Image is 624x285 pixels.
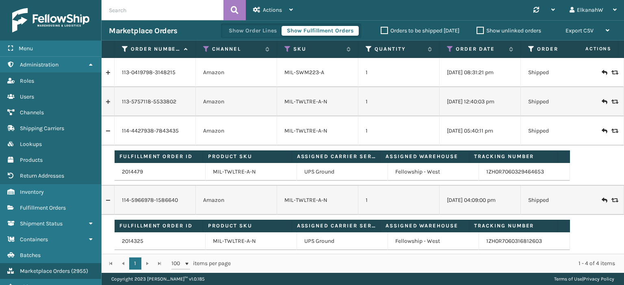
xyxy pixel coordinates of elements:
[20,156,43,163] span: Products
[474,153,552,160] label: Tracking Number
[284,69,324,76] a: MIL-SWM223-A
[19,45,33,52] span: Menu
[119,222,198,229] label: Fulfillment Order ID
[208,222,286,229] label: Product SKU
[206,232,297,250] td: MIL-TWLTRE-A-N
[554,273,614,285] div: |
[611,128,616,134] i: Replace
[122,237,143,245] a: 2014325
[20,189,44,195] span: Inventory
[20,268,70,274] span: Marketplace Orders
[20,172,64,179] span: Return Addresses
[171,257,231,270] span: items per page
[611,99,616,105] i: Replace
[358,87,440,116] td: 1
[284,197,327,204] a: MIL-TWLTRE-A-N
[20,220,63,227] span: Shipment Status
[440,186,521,215] td: [DATE] 04:09:00 pm
[171,259,184,268] span: 100
[242,259,615,268] div: 1 - 4 of 4 items
[131,45,180,53] label: Order Number
[440,116,521,146] td: [DATE] 05:40:11 pm
[263,6,282,13] span: Actions
[521,186,602,215] td: Shipped
[119,153,198,160] label: Fulfillment Order ID
[20,93,34,100] span: Users
[565,27,594,34] span: Export CSV
[521,87,602,116] td: Shipped
[440,58,521,87] td: [DATE] 08:31:21 pm
[537,45,586,53] label: Order Status
[358,186,440,215] td: 1
[212,45,261,53] label: Channel
[386,222,464,229] label: Assigned Warehouse
[196,116,277,146] td: Amazon
[196,87,277,116] td: Amazon
[284,98,327,105] a: MIL-TWLTRE-A-N
[206,163,297,181] td: MIL-TWLTRE-A-N
[611,197,616,203] i: Replace
[486,168,544,175] a: 1ZH0R7060329464653
[20,204,66,211] span: Fulfillment Orders
[381,27,459,34] label: Orders to be shipped [DATE]
[375,45,424,53] label: Quantity
[122,168,143,176] a: 2014479
[223,26,282,36] button: Show Order Lines
[386,153,464,160] label: Assigned Warehouse
[474,222,552,229] label: Tracking Number
[122,127,179,135] a: 114-4427938-7843435
[297,232,388,250] td: UPS Ground
[122,98,176,106] a: 113-5757118-5533802
[440,87,521,116] td: [DATE] 12:40:03 pm
[521,116,602,146] td: Shipped
[486,238,542,244] a: 1ZH0R7060316812603
[196,58,277,87] td: Amazon
[282,26,359,36] button: Show Fulfillment Orders
[20,252,41,259] span: Batches
[388,163,479,181] td: Fellowship - West
[297,153,375,160] label: Assigned Carrier Service
[602,69,607,77] i: Create Return Label
[477,27,541,34] label: Show unlinked orders
[602,98,607,106] i: Create Return Label
[196,186,277,215] td: Amazon
[129,257,141,270] a: 1
[602,196,607,204] i: Create Return Label
[20,236,48,243] span: Containers
[20,61,58,68] span: Administration
[20,77,34,84] span: Roles
[111,273,205,285] p: Copyright 2023 [PERSON_NAME]™ v 1.0.185
[71,268,88,274] span: ( 2955 )
[554,276,582,282] a: Terms of Use
[20,141,42,148] span: Lookups
[456,45,505,53] label: Order Date
[583,276,614,282] a: Privacy Policy
[358,116,440,146] td: 1
[122,196,178,204] a: 114-5966978-1586640
[611,70,616,75] i: Replace
[521,58,602,87] td: Shipped
[297,163,388,181] td: UPS Ground
[284,127,327,134] a: MIL-TWLTRE-A-N
[388,232,479,250] td: Fellowship - West
[20,109,44,116] span: Channels
[109,26,177,36] h3: Marketplace Orders
[293,45,342,53] label: SKU
[12,8,89,32] img: logo
[358,58,440,87] td: 1
[560,42,616,56] span: Actions
[20,125,64,132] span: Shipping Carriers
[208,153,286,160] label: Product SKU
[297,222,375,229] label: Assigned Carrier Service
[122,69,175,77] a: 113-0419798-3148215
[602,127,607,135] i: Create Return Label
